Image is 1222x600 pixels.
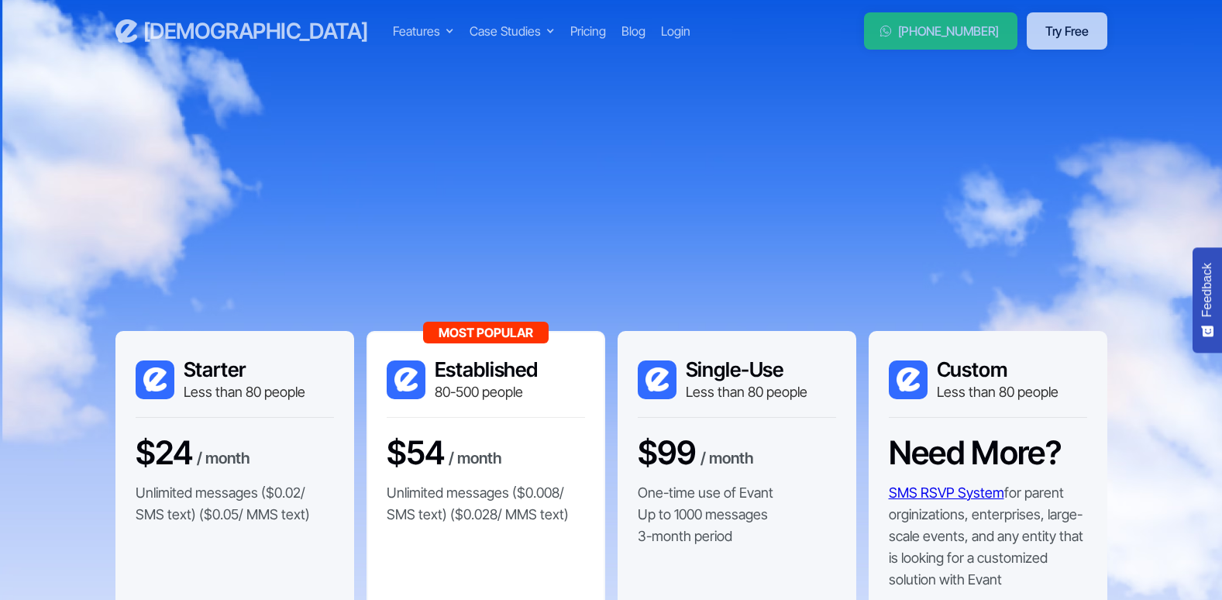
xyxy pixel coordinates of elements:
[136,482,334,526] p: Unlimited messages ($0.02/ SMS text) ($0.05/ MMS text)
[937,357,1058,382] h3: Custom
[435,357,539,382] h3: Established
[889,482,1087,591] p: for parent orginizations, enterprises, large-scale events, and any entity that is looking for a c...
[470,22,541,40] div: Case Studies
[449,447,502,473] div: / month
[864,12,1018,50] a: [PHONE_NUMBER]
[661,22,690,40] a: Login
[387,482,585,526] p: Unlimited messages ($0.008/ SMS text) ($0.028/ MMS text)
[686,382,807,402] div: Less than 80 people
[621,22,645,40] a: Blog
[700,447,754,473] div: / month
[136,433,193,472] h3: $24
[143,18,368,45] h3: [DEMOGRAPHIC_DATA]
[889,484,1004,501] a: SMS RSVP System
[1200,263,1214,317] span: Feedback
[638,482,773,547] p: One-time use of Evant Up to 1000 messages 3-month period
[197,447,250,473] div: / month
[470,22,555,40] div: Case Studies
[435,382,539,402] div: 80-500 people
[937,382,1058,402] div: Less than 80 people
[423,322,549,343] div: Most Popular
[686,357,807,382] h3: Single-Use
[393,22,454,40] div: Features
[184,357,305,382] h3: Starter
[184,382,305,402] div: Less than 80 people
[115,18,368,45] a: home
[638,433,697,472] h3: $99
[387,433,445,472] h3: $54
[898,22,1000,40] div: [PHONE_NUMBER]
[1027,12,1107,50] a: Try Free
[889,433,1062,472] h3: Need More?
[393,22,440,40] div: Features
[570,22,606,40] a: Pricing
[1193,247,1222,353] button: Feedback - Show survey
